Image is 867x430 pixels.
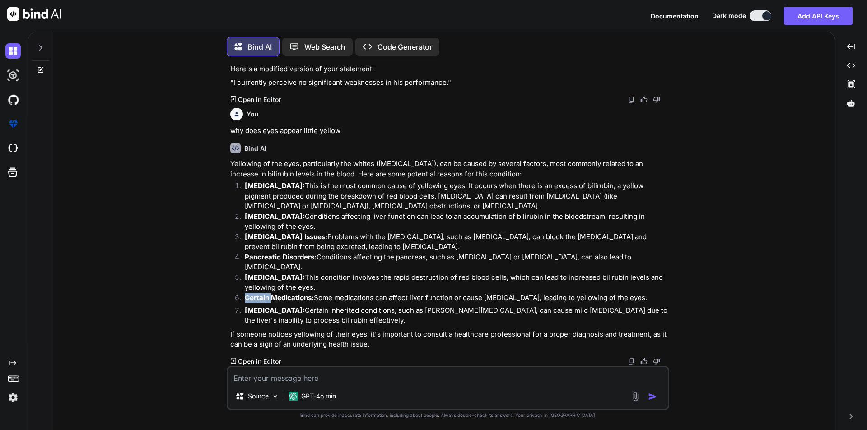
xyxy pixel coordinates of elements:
img: premium [5,116,21,132]
strong: [MEDICAL_DATA]: [245,181,305,190]
p: Code Generator [378,42,432,52]
img: githubDark [5,92,21,107]
img: like [640,358,648,365]
p: Problems with the [MEDICAL_DATA], such as [MEDICAL_DATA], can block the [MEDICAL_DATA] and preven... [245,232,667,252]
img: dislike [653,96,660,103]
p: Yellowing of the eyes, particularly the whites ([MEDICAL_DATA]), can be caused by several factors... [230,159,667,179]
img: copy [628,96,635,103]
p: Bind AI [247,42,272,52]
strong: [MEDICAL_DATA]: [245,273,305,282]
img: dislike [653,358,660,365]
img: cloudideIcon [5,141,21,156]
p: Conditions affecting the pancreas, such as [MEDICAL_DATA] or [MEDICAL_DATA], can also lead to [ME... [245,252,667,273]
p: If someone notices yellowing of their eyes, it's important to consult a healthcare professional f... [230,329,667,350]
button: Add API Keys [784,7,853,25]
img: copy [628,358,635,365]
img: icon [648,392,657,401]
p: GPT-4o min.. [301,392,340,401]
p: Certain inherited conditions, such as [PERSON_NAME][MEDICAL_DATA], can cause mild [MEDICAL_DATA] ... [245,305,667,326]
p: Open in Editor [238,357,281,366]
h6: Bind AI [244,144,266,153]
p: Source [248,392,269,401]
img: like [640,96,648,103]
img: darkAi-studio [5,68,21,83]
img: darkChat [5,43,21,59]
p: Open in Editor [238,95,281,104]
h6: You [247,110,259,119]
p: "I currently perceive no significant weaknesses in his performance." [230,78,667,88]
strong: Certain Medications: [245,293,314,302]
img: settings [5,390,21,405]
img: GPT-4o mini [289,392,298,401]
strong: Pancreatic Disorders: [245,253,317,261]
strong: [MEDICAL_DATA] Issues: [245,232,327,241]
span: Dark mode [712,11,746,20]
p: Web Search [304,42,345,52]
p: Conditions affecting liver function can lead to an accumulation of bilirubin in the bloodstream, ... [245,212,667,232]
p: Some medications can affect liver function or cause [MEDICAL_DATA], leading to yellowing of the e... [245,293,667,303]
span: Documentation [651,12,699,20]
p: Here's a modified version of your statement: [230,64,667,74]
img: Bind AI [7,7,61,21]
button: Documentation [651,11,699,21]
p: This condition involves the rapid destruction of red blood cells, which can lead to increased bil... [245,273,667,293]
strong: [MEDICAL_DATA]: [245,306,305,314]
img: Pick Models [271,393,279,400]
strong: [MEDICAL_DATA]: [245,212,305,221]
p: This is the most common cause of yellowing eyes. It occurs when there is an excess of bilirubin, ... [245,181,667,212]
p: why does eyes appear little yellow [230,126,667,136]
p: Bind can provide inaccurate information, including about people. Always double-check its answers.... [227,412,669,419]
img: attachment [630,391,641,402]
